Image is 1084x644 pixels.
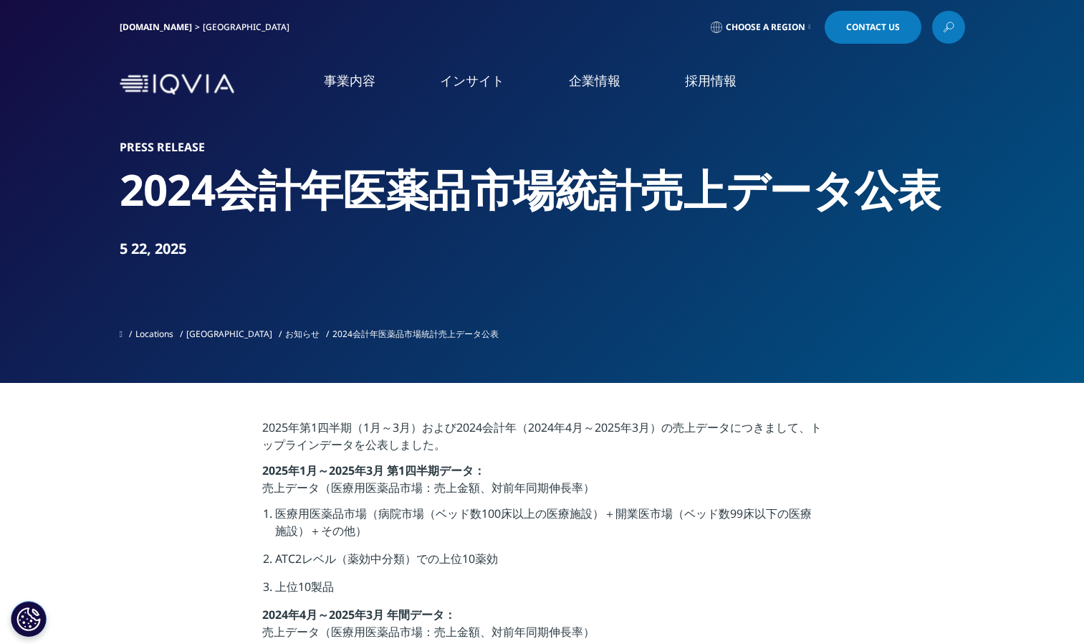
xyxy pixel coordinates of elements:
[262,479,822,505] p: 売上データ（医療用医薬品市場：売上金額、対前年同期伸長率）
[135,328,173,340] a: Locations
[11,601,47,637] button: Cookie 設定
[569,72,620,90] a: 企業情報
[120,239,965,259] div: 5 22, 2025
[285,328,320,340] a: お知らせ
[186,328,272,340] a: [GEOGRAPHIC_DATA]
[726,22,805,33] span: Choose a Region
[275,505,822,550] li: 医療用医薬品市場（病院市場（ベッド数100床以上の医療施設）＋開業医市場（ベッド数99床以下の医療施設）＋その他）
[685,72,737,90] a: 採用情報
[240,50,965,118] nav: Primary
[275,578,822,606] li: 上位10製品
[324,72,375,90] a: 事業内容
[275,550,822,578] li: ATC2レベル（薬効中分類）での上位10薬効
[846,23,900,32] span: Contact Us
[120,163,965,217] h2: 2024会計年医薬品市場統計売上データ公表
[262,463,485,478] strong: 2025年1月～2025年3月 第1四半期データ：
[440,72,504,90] a: インサイト
[203,22,295,33] div: [GEOGRAPHIC_DATA]
[120,21,192,33] a: [DOMAIN_NAME]
[825,11,921,44] a: Contact Us
[262,607,456,622] strong: 2024年4月～2025年3月 年間データ：
[120,140,965,154] h1: Press Release
[332,328,499,340] span: 2024会計年医薬品市場統計売上データ公表
[262,419,822,462] p: 2025年第1四半期（1月～3月）および2024会計年（2024年4月～2025年3月）の売上データにつきまして、トップラインデータを公表しました。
